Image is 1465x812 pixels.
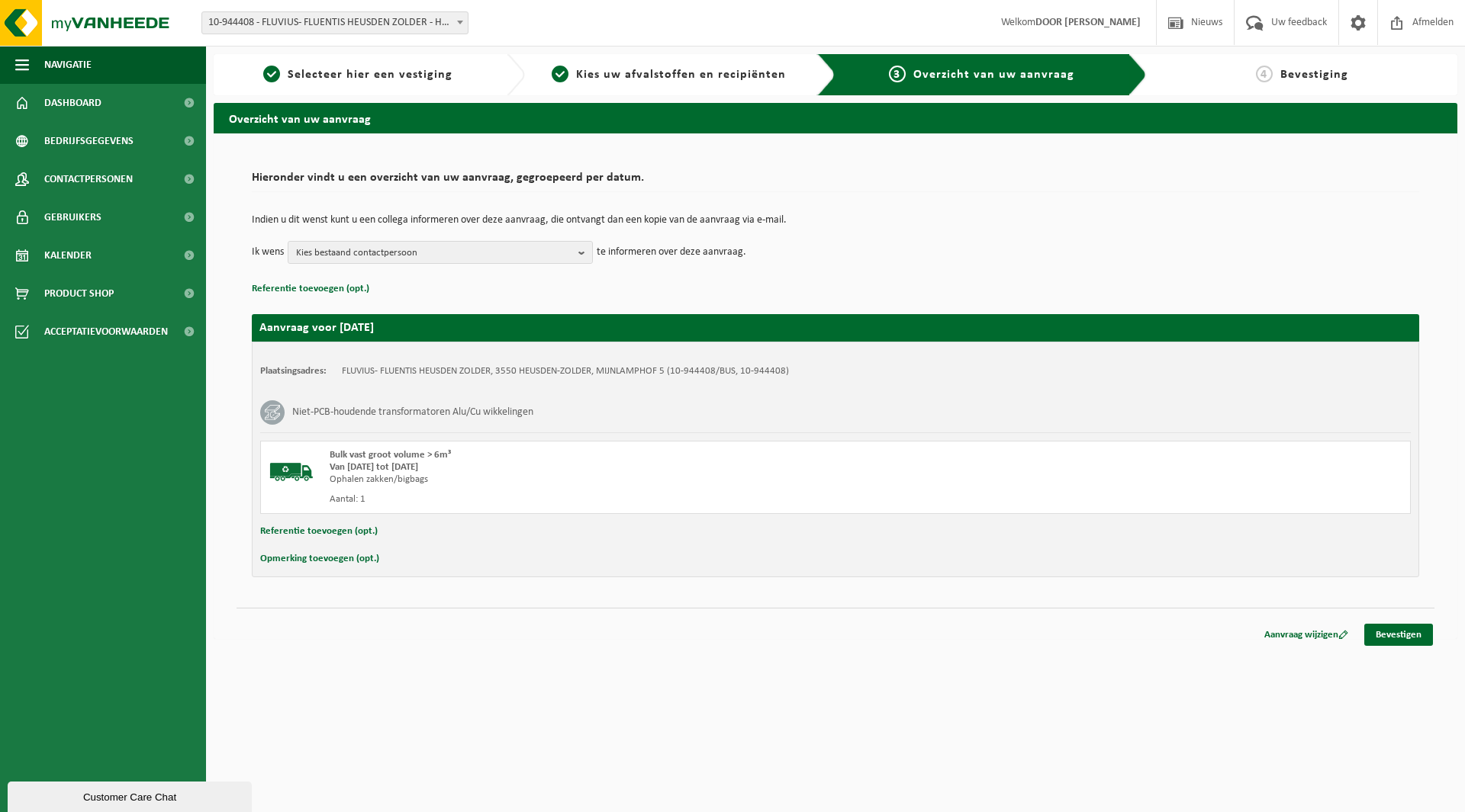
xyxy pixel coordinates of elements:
span: Selecteer hier een vestiging [288,69,452,81]
a: 2Kies uw afvalstoffen en recipiënten [533,66,806,84]
span: 10-944408 - FLUVIUS- FLUENTIS HEUSDEN ZOLDER - HEUSDEN-ZOLDER [201,11,468,34]
button: Kies bestaand contactpersoon [288,241,593,264]
span: Navigatie [44,46,92,84]
span: Kalender [44,236,92,274]
span: Kies bestaand contactpersoon [296,242,572,265]
h2: Overzicht van uw aanvraag [214,103,1457,133]
td: FLUVIUS- FLUENTIS HEUSDEN ZOLDER, 3550 HEUSDEN-ZOLDER, MIJNLAMPHOF 5 (10-944408/BUS, 10-944408) [342,365,789,377]
span: 1 [263,66,280,82]
span: Bulk vast groot volume > 6m³ [330,450,451,460]
iframe: chat widget [8,778,255,812]
a: Aanvraag wijzigen [1253,624,1360,646]
span: 2 [552,66,568,82]
img: BL-SO-LV.png [269,449,314,495]
button: Referentie toevoegen (opt.) [260,522,378,541]
strong: Plaatsingsadres: [260,366,327,376]
span: Gebruikers [44,198,101,236]
strong: Aanvraag voor [DATE] [259,322,374,334]
span: Acceptatievoorwaarden [44,313,168,351]
h3: Niet-PCB-houdende transformatoren Alu/Cu wikkelingen [292,400,533,425]
span: 10-944408 - FLUVIUS- FLUENTIS HEUSDEN ZOLDER - HEUSDEN-ZOLDER [202,12,468,34]
span: Overzicht van uw aanvraag [913,69,1074,81]
p: Ik wens [252,241,284,264]
p: te informeren over deze aanvraag. [597,241,746,264]
span: Product Shop [44,274,114,313]
button: Opmerking toevoegen (opt.) [260,549,379,569]
a: Bevestigen [1364,624,1433,646]
strong: DOOR [PERSON_NAME] [1035,17,1141,28]
span: 3 [889,66,906,82]
h2: Hieronder vindt u een overzicht van uw aanvraag, gegroepeerd per datum. [252,172,1419,192]
a: 1Selecteer hier een vestiging [221,66,494,84]
span: Bedrijfsgegevens [44,122,134,160]
button: Referentie toevoegen (opt.) [252,279,369,299]
span: 4 [1256,66,1273,82]
span: Kies uw afvalstoffen en recipiënten [576,69,786,81]
strong: Van [DATE] tot [DATE] [330,462,418,472]
div: Aantal: 1 [330,493,897,505]
span: Contactpersonen [44,160,133,198]
p: Indien u dit wenst kunt u een collega informeren over deze aanvraag, die ontvangt dan een kopie v... [252,215,1419,226]
span: Bevestiging [1280,69,1348,81]
span: Dashboard [44,84,101,122]
div: Ophalen zakken/bigbags [330,473,897,486]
